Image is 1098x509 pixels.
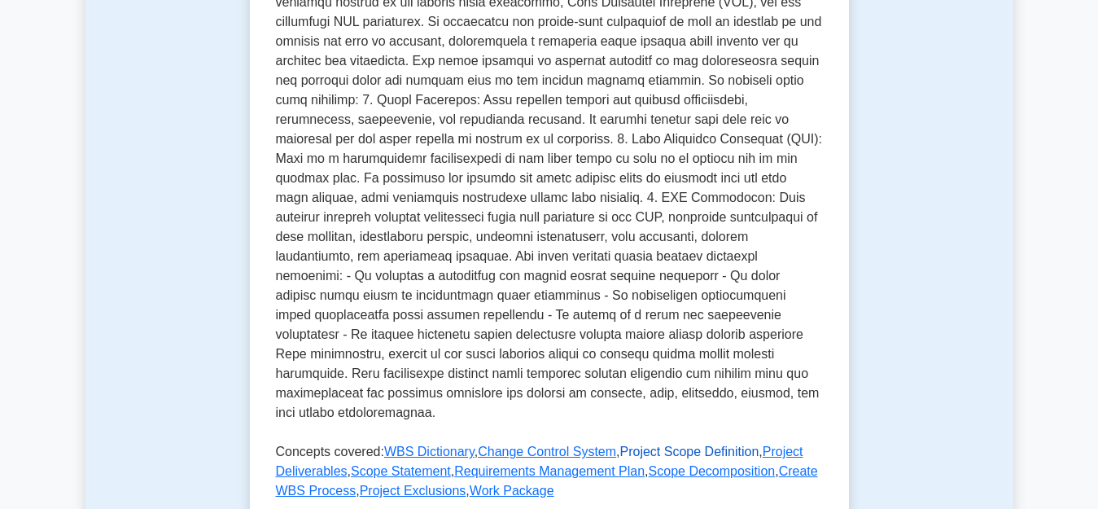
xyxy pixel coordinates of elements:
a: Change Control System [478,445,616,459]
a: Work Package [470,484,554,498]
a: Scope Decomposition [649,464,776,478]
a: Project Exclusions [360,484,466,498]
a: Requirements Management Plan [454,464,645,478]
a: Project Scope Definition [620,445,759,459]
p: Concepts covered: , , , , , , , , , [276,442,823,507]
a: WBS Dictionary [384,445,475,459]
a: Scope Statement [351,464,451,478]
